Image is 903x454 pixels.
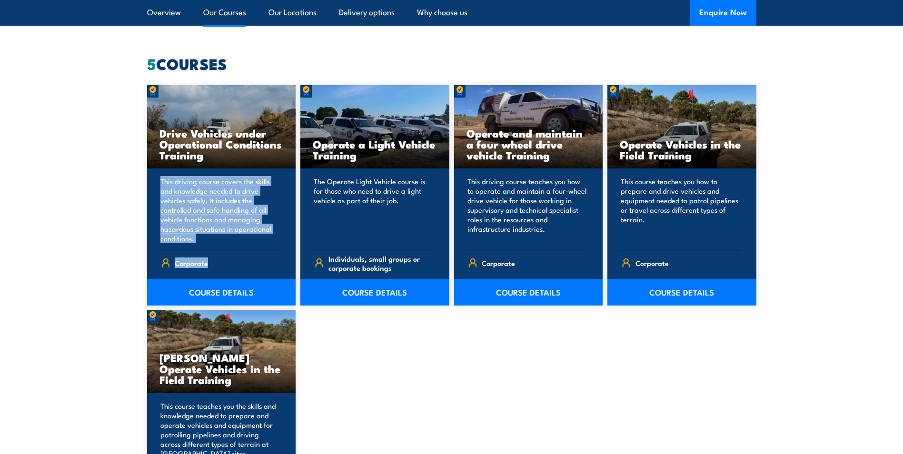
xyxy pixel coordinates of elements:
[467,177,587,243] p: This driving course teaches you how to operate and maintain a four-wheel drive vehicle for those ...
[482,256,515,270] span: Corporate
[621,177,740,243] p: This course teaches you how to prepare and drive vehicles and equipment needed to patrol pipeline...
[454,279,603,306] a: COURSE DETAILS
[300,279,449,306] a: COURSE DETAILS
[159,352,284,385] h3: [PERSON_NAME] Operate Vehicles in the Field Training
[314,177,433,243] p: The Operate Light Vehicle course is for those who need to drive a light vehicle as part of their ...
[620,138,744,160] h3: Operate Vehicles in the Field Training
[328,254,433,272] span: Individuals, small groups or corporate bookings
[466,128,591,160] h3: Operate and maintain a four wheel drive vehicle Training
[635,256,669,270] span: Corporate
[313,138,437,160] h3: Operate a Light Vehicle Training
[159,128,284,160] h3: Drive Vehicles under Operational Conditions Training
[147,279,296,306] a: COURSE DETAILS
[160,177,280,243] p: This driving course covers the skills and knowledge needed to drive vehicles safely. It includes ...
[607,279,756,306] a: COURSE DETAILS
[147,57,756,70] h2: COURSES
[175,256,208,270] span: Corporate
[147,51,156,75] strong: 5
